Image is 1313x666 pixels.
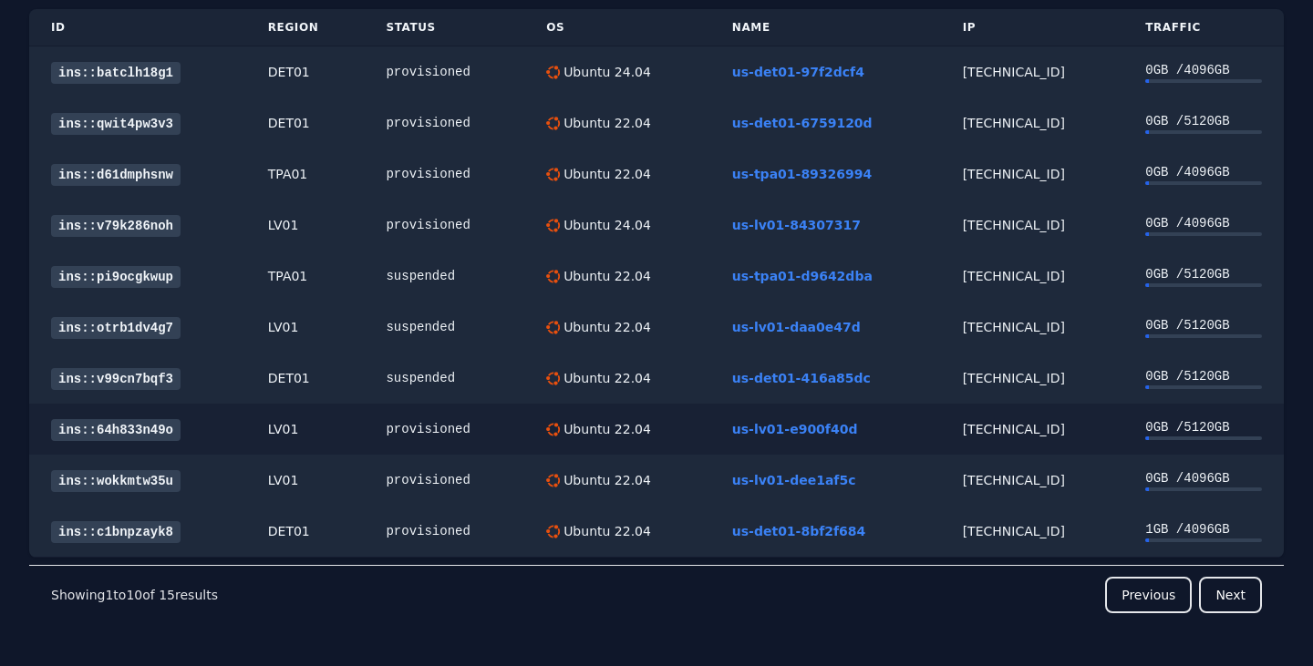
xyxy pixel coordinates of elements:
[1145,316,1262,334] div: 0 GB / 5120 GB
[386,216,502,234] div: provisioned
[546,66,560,79] img: Ubuntu 24.04
[51,368,181,390] a: ins::v99cn7bqf3
[29,9,246,46] th: ID
[560,114,651,132] div: Ubuntu 22.04
[732,473,856,487] a: us-lv01-dee1af5c
[732,422,858,436] a: us-lv01-e900f40d
[1199,577,1262,613] button: Next
[386,369,502,387] div: suspended
[268,165,343,183] div: TPA01
[732,218,861,232] a: us-lv01-84307317
[386,522,502,540] div: provisioned
[546,117,560,130] img: Ubuntu 22.04
[963,114,1102,132] div: [TECHNICAL_ID]
[386,165,502,183] div: provisioned
[386,471,502,489] div: provisioned
[51,62,181,84] a: ins::batclh18g1
[51,113,181,135] a: ins::qwit4pw3v3
[941,9,1124,46] th: IP
[126,588,142,602] span: 10
[732,269,873,283] a: us-tpa01-d9642dba
[1145,265,1262,283] div: 0 GB / 5120 GB
[732,524,866,538] a: us-det01-8bf2f684
[963,165,1102,183] div: [TECHNICAL_ID]
[386,63,502,81] div: provisioned
[1145,163,1262,181] div: 0 GB / 4096 GB
[268,420,343,438] div: LV01
[732,320,861,334] a: us-lv01-daa0e47d
[268,522,343,540] div: DET01
[51,266,181,288] a: ins::pi9ocgkwup
[732,116,873,130] a: us-det01-6759120d
[246,9,365,46] th: Region
[710,9,941,46] th: Name
[732,65,864,79] a: us-det01-97f2dcf4
[51,586,218,604] p: Showing to of results
[51,164,181,186] a: ins::d61dmphsnw
[1145,214,1262,232] div: 0 GB / 4096 GB
[560,369,651,387] div: Ubuntu 22.04
[963,216,1102,234] div: [TECHNICAL_ID]
[963,471,1102,489] div: [TECHNICAL_ID]
[51,470,181,492] a: ins::wokkmtw35u
[1145,367,1262,385] div: 0 GB / 5120 GB
[1105,577,1192,613] button: Previous
[1145,61,1262,79] div: 0 GB / 4096 GB
[560,318,651,336] div: Ubuntu 22.04
[732,167,873,181] a: us-tpa01-89326994
[963,318,1102,336] div: [TECHNICAL_ID]
[51,521,181,543] a: ins::c1bnpzayk8
[1145,520,1262,538] div: 1 GB / 4096 GB
[1145,418,1262,436] div: 0 GB / 5120 GB
[29,565,1284,624] nav: Pagination
[963,420,1102,438] div: [TECHNICAL_ID]
[268,114,343,132] div: DET01
[546,372,560,385] img: Ubuntu 22.04
[732,371,871,385] a: us-det01-416a85dc
[560,63,651,81] div: Ubuntu 24.04
[560,216,651,234] div: Ubuntu 24.04
[560,471,651,489] div: Ubuntu 22.04
[51,317,181,339] a: ins::otrb1dv4g7
[546,423,560,436] img: Ubuntu 22.04
[963,369,1102,387] div: [TECHNICAL_ID]
[560,165,651,183] div: Ubuntu 22.04
[546,168,560,181] img: Ubuntu 22.04
[1145,469,1262,487] div: 0 GB / 4096 GB
[546,474,560,487] img: Ubuntu 22.04
[963,63,1102,81] div: [TECHNICAL_ID]
[386,267,502,285] div: suspended
[268,63,343,81] div: DET01
[268,318,343,336] div: LV01
[159,588,175,602] span: 15
[546,270,560,283] img: Ubuntu 22.04
[546,321,560,334] img: Ubuntu 22.04
[268,369,343,387] div: DET01
[1145,112,1262,130] div: 0 GB / 5120 GB
[1123,9,1284,46] th: Traffic
[524,9,710,46] th: OS
[963,522,1102,540] div: [TECHNICAL_ID]
[51,215,181,237] a: ins::v79k286noh
[560,420,651,438] div: Ubuntu 22.04
[386,420,502,438] div: provisioned
[386,114,502,132] div: provisioned
[560,522,651,540] div: Ubuntu 22.04
[963,267,1102,285] div: [TECHNICAL_ID]
[546,525,560,538] img: Ubuntu 22.04
[268,471,343,489] div: LV01
[268,267,343,285] div: TPA01
[560,267,651,285] div: Ubuntu 22.04
[51,419,181,441] a: ins::64h833n49o
[268,216,343,234] div: LV01
[386,318,502,336] div: suspended
[546,219,560,232] img: Ubuntu 24.04
[105,588,113,602] span: 1
[364,9,524,46] th: Status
